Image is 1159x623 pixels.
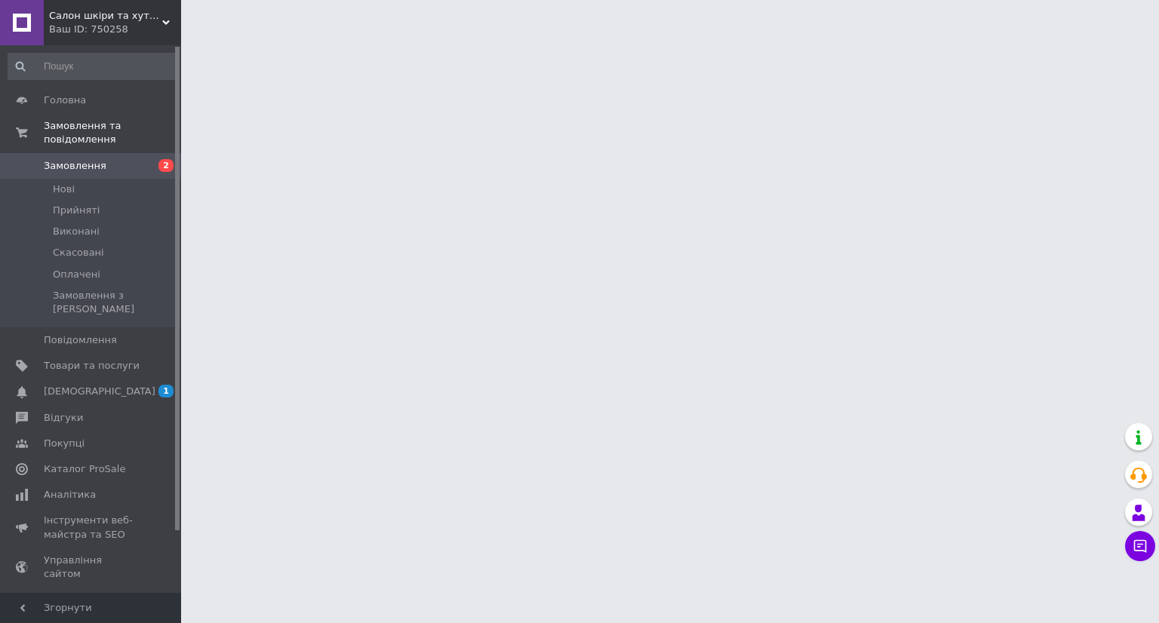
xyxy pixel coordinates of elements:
[44,333,117,347] span: Повідомлення
[44,514,140,541] span: Інструменти веб-майстра та SEO
[53,268,100,281] span: Оплачені
[44,488,96,502] span: Аналітика
[49,23,181,36] div: Ваш ID: 750258
[53,183,75,196] span: Нові
[44,437,85,450] span: Покупці
[8,53,178,80] input: Пошук
[158,385,174,397] span: 1
[44,159,106,173] span: Замовлення
[49,9,162,23] span: Салон шкіри та хутра "СВІТЛАНА"
[53,204,100,217] span: Прийняті
[44,385,155,398] span: [DEMOGRAPHIC_DATA]
[44,411,83,425] span: Відгуки
[44,119,181,146] span: Замовлення та повідомлення
[158,159,174,172] span: 2
[53,289,177,316] span: Замовлення з [PERSON_NAME]
[44,359,140,373] span: Товари та послуги
[44,462,125,476] span: Каталог ProSale
[53,246,104,259] span: Скасовані
[44,554,140,581] span: Управління сайтом
[53,225,100,238] span: Виконані
[1125,531,1155,561] button: Чат з покупцем
[44,94,86,107] span: Головна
